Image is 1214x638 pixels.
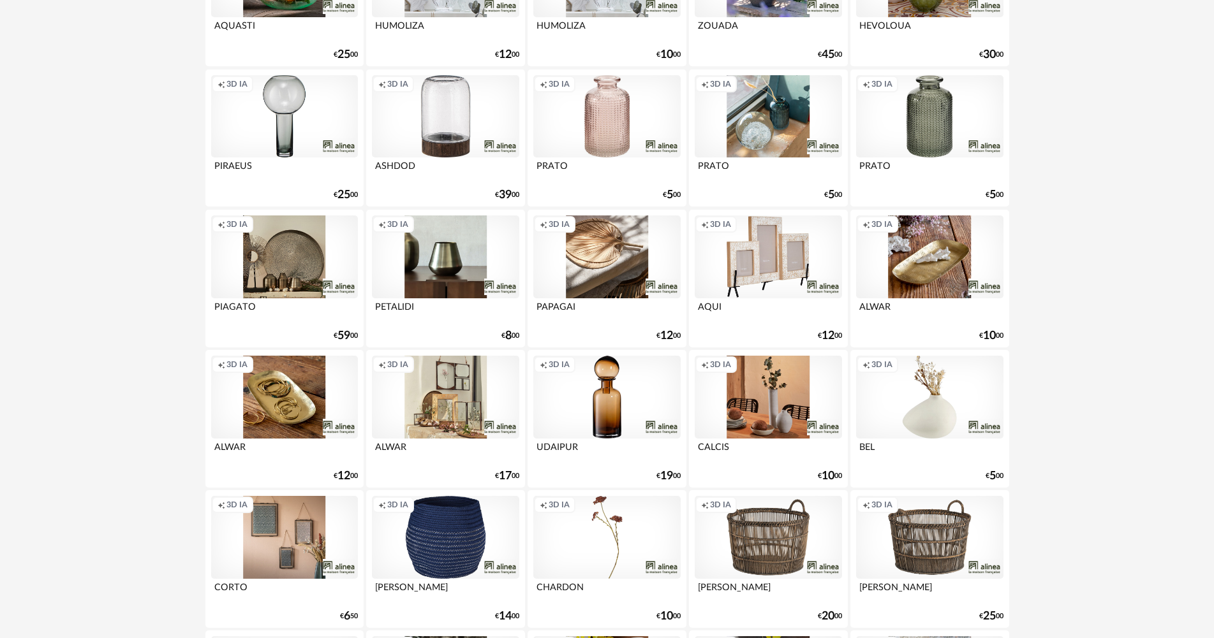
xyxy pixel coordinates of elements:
[372,439,519,464] div: ALWAR
[549,359,570,370] span: 3D IA
[667,191,673,199] span: 5
[378,79,386,89] span: Creation icon
[701,359,709,370] span: Creation icon
[695,439,841,464] div: CALCIS
[850,69,1009,207] a: Creation icon 3D IA PRATO €500
[372,579,519,604] div: [PERSON_NAME]
[366,69,524,207] a: Creation icon 3D IA ASHDOD €3900
[366,350,524,488] a: Creation icon 3D IA ALWAR €1700
[226,500,248,510] span: 3D IA
[822,612,834,621] span: 20
[366,490,524,628] a: Creation icon 3D IA [PERSON_NAME] €1400
[499,612,512,621] span: 14
[205,350,364,488] a: Creation icon 3D IA ALWAR €1200
[499,191,512,199] span: 39
[689,350,847,488] a: Creation icon 3D IA CALCIS €1000
[983,612,996,621] span: 25
[218,219,225,229] span: Creation icon
[528,350,686,488] a: Creation icon 3D IA UDAIPUR €1900
[824,191,842,199] div: € 00
[656,612,681,621] div: € 00
[822,472,834,481] span: 10
[533,579,680,604] div: CHARDON
[226,219,248,229] span: 3D IA
[850,210,1009,347] a: Creation icon 3D IA ALWAR €1000
[366,210,524,347] a: Creation icon 3D IA PETALIDI €800
[710,79,731,89] span: 3D IA
[986,472,1003,481] div: € 00
[856,157,1003,183] div: PRATO
[689,490,847,628] a: Creation icon 3D IA [PERSON_NAME] €2000
[540,219,547,229] span: Creation icon
[218,359,225,370] span: Creation icon
[818,472,842,481] div: € 00
[862,359,870,370] span: Creation icon
[211,17,358,43] div: AQUASTI
[689,69,847,207] a: Creation icon 3D IA PRATO €500
[337,50,350,59] span: 25
[372,17,519,43] div: HUMOLIZA
[695,157,841,183] div: PRATO
[979,50,1003,59] div: € 00
[226,359,248,370] span: 3D IA
[822,331,834,340] span: 12
[533,298,680,324] div: PAPAGAI
[226,79,248,89] span: 3D IA
[205,490,364,628] a: Creation icon 3D IA CORTO €650
[337,331,350,340] span: 59
[533,17,680,43] div: HUMOLIZA
[828,191,834,199] span: 5
[528,490,686,628] a: Creation icon 3D IA CHARDON €1000
[663,191,681,199] div: € 00
[340,612,358,621] div: € 50
[205,69,364,207] a: Creation icon 3D IA PIRAEUS €2500
[871,219,892,229] span: 3D IA
[660,472,673,481] span: 19
[862,219,870,229] span: Creation icon
[850,490,1009,628] a: Creation icon 3D IA [PERSON_NAME] €2500
[856,439,1003,464] div: BEL
[850,350,1009,488] a: Creation icon 3D IA BEL €500
[660,331,673,340] span: 12
[862,500,870,510] span: Creation icon
[495,191,519,199] div: € 00
[378,219,386,229] span: Creation icon
[856,298,1003,324] div: ALWAR
[334,191,358,199] div: € 00
[871,359,892,370] span: 3D IA
[211,157,358,183] div: PIRAEUS
[710,219,731,229] span: 3D IA
[986,191,1003,199] div: € 00
[211,579,358,604] div: CORTO
[871,79,892,89] span: 3D IA
[695,17,841,43] div: ZOUADA
[501,331,519,340] div: € 00
[387,500,408,510] span: 3D IA
[540,79,547,89] span: Creation icon
[334,331,358,340] div: € 00
[344,612,350,621] span: 6
[387,219,408,229] span: 3D IA
[205,210,364,347] a: Creation icon 3D IA PIAGATO €5900
[387,359,408,370] span: 3D IA
[378,500,386,510] span: Creation icon
[818,50,842,59] div: € 00
[695,579,841,604] div: [PERSON_NAME]
[989,191,996,199] span: 5
[549,500,570,510] span: 3D IA
[540,359,547,370] span: Creation icon
[378,359,386,370] span: Creation icon
[499,472,512,481] span: 17
[334,50,358,59] div: € 00
[983,331,996,340] span: 10
[218,79,225,89] span: Creation icon
[818,331,842,340] div: € 00
[695,298,841,324] div: AQUI
[218,500,225,510] span: Creation icon
[656,331,681,340] div: € 00
[540,500,547,510] span: Creation icon
[505,331,512,340] span: 8
[334,472,358,481] div: € 00
[211,298,358,324] div: PIAGATO
[387,79,408,89] span: 3D IA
